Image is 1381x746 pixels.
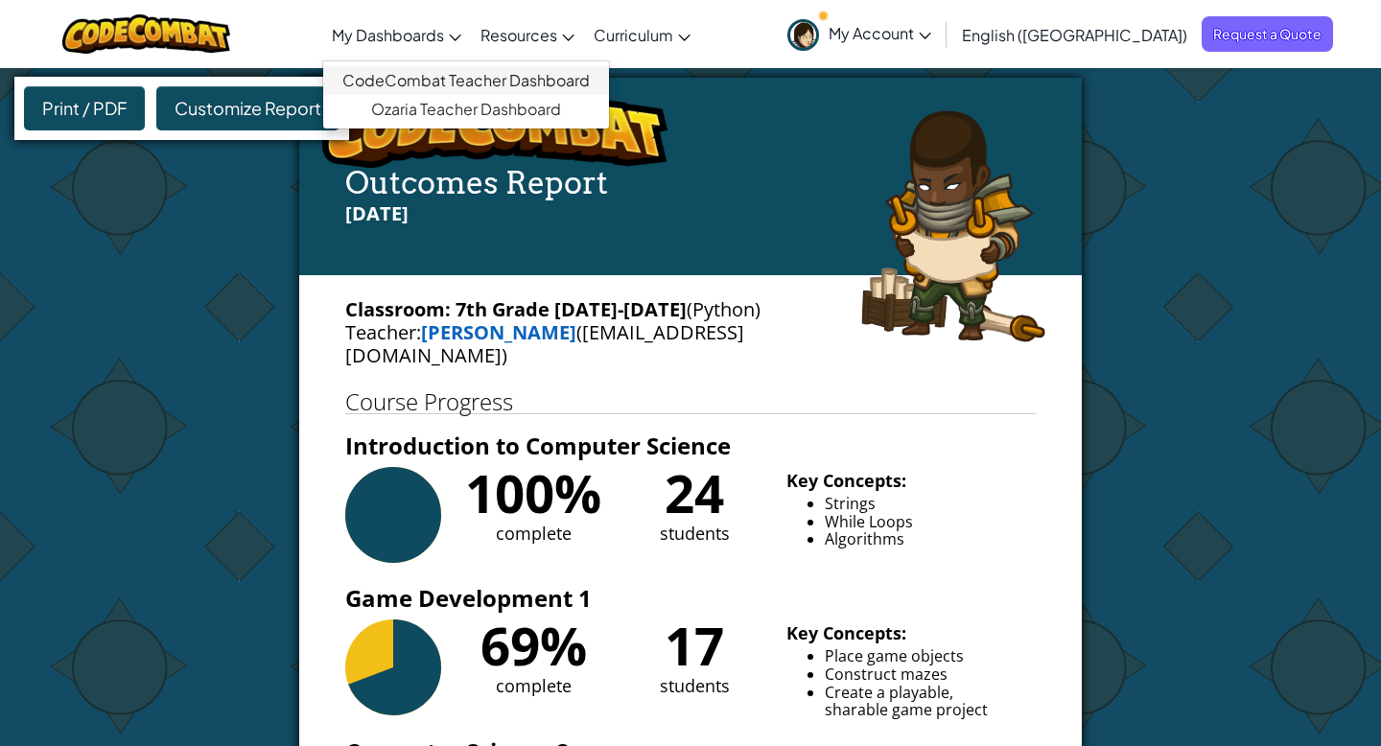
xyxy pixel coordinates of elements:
h4: Outcomes Report [322,168,1059,198]
a: CodeCombat Teacher Dashboard [323,66,609,95]
span: Customize Report [175,97,321,119]
div: students [625,672,763,700]
h3: Introduction to Computer Science [345,424,1036,467]
span: Classroom: [345,296,451,322]
a: Resources [471,9,584,60]
span: Construct mazes [825,664,948,685]
b: Key Concepts: [786,469,906,492]
span: Place game objects [825,645,964,666]
span: English ([GEOGRAPHIC_DATA]) [962,25,1187,45]
span: [DATE] [345,200,409,226]
a: Ozaria Teacher Dashboard [323,95,609,124]
b: Key Concepts: [786,621,906,644]
span: (Python) [687,296,761,322]
div: students [625,520,763,548]
a: English ([GEOGRAPHIC_DATA]) [952,9,1197,60]
div: complete [464,672,602,700]
div: 24 [625,467,763,520]
h3: Game Development 1 [345,576,1036,619]
h1: Course Progress [345,390,1036,414]
span: While Loops [825,511,913,532]
a: [PERSON_NAME] [421,319,576,345]
a: My Dashboards [322,9,471,60]
img: CodeCombat logo [62,14,230,54]
span: Resources [480,25,557,45]
span: Curriculum [594,25,673,45]
span: ([EMAIL_ADDRESS][DOMAIN_NAME]) [345,319,744,368]
span: Strings [825,493,876,514]
span: Algorithms [825,528,904,549]
a: Request a Quote [1202,16,1333,52]
div: 69% [464,619,602,672]
div: 17 [625,619,763,672]
span: Create a playable, sharable game project [825,682,988,721]
span: My Account [829,23,931,43]
img: avatar [787,19,819,51]
span: Teacher: [345,319,421,345]
span: My Dashboards [332,25,444,45]
a: Curriculum [584,9,700,60]
div: complete [464,520,602,548]
div: 100% [464,467,602,520]
b: 7th Grade [DATE]-[DATE] [456,296,687,322]
a: My Account [778,4,941,64]
div: Print / PDF [24,86,145,130]
img: arryn.png [861,110,1045,342]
